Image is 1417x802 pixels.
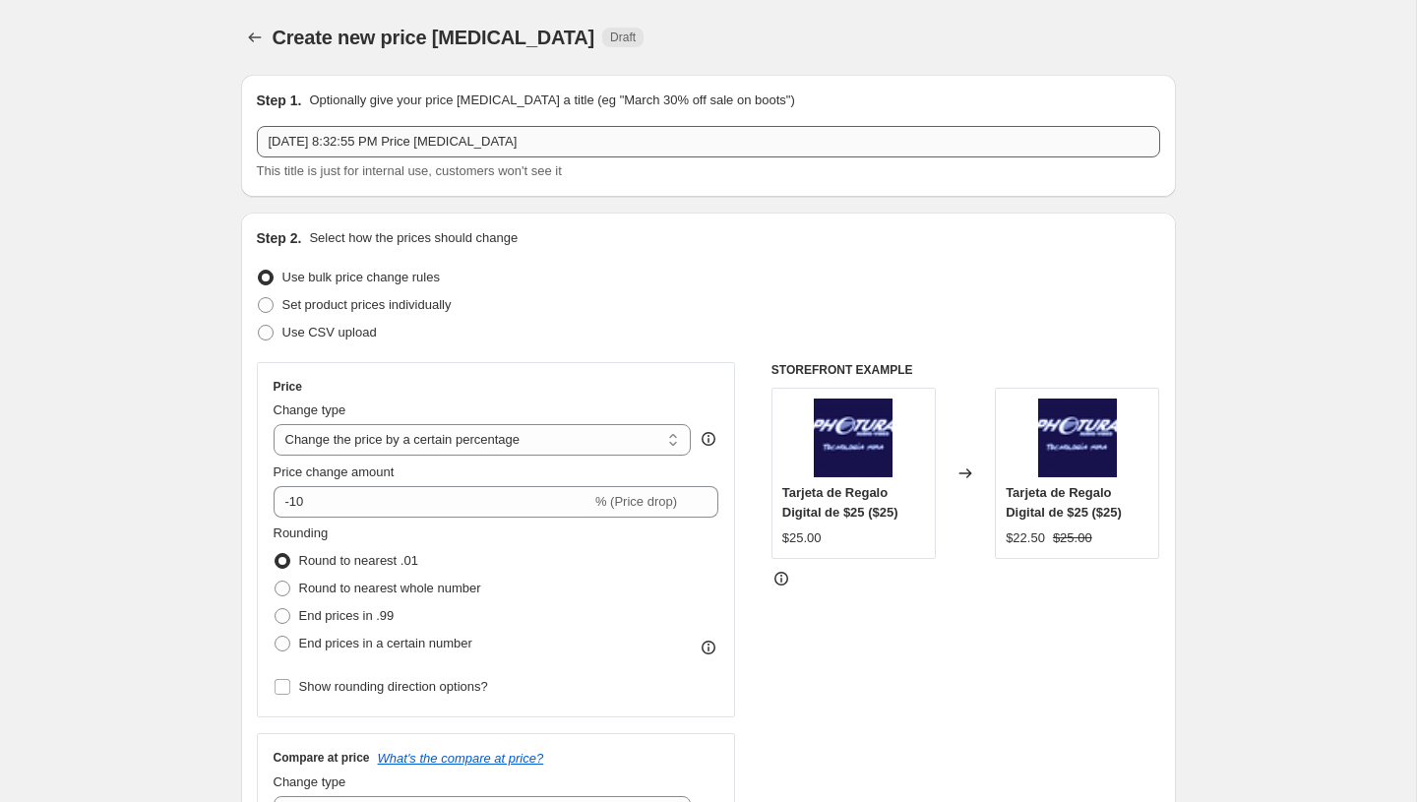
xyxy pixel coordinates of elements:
span: Draft [610,30,636,45]
strike: $25.00 [1053,528,1092,548]
h3: Price [274,379,302,395]
div: $25.00 [782,528,822,548]
span: Change type [274,774,346,789]
h3: Compare at price [274,750,370,766]
span: Tarjeta de Regalo Digital de $25 ($25) [1006,485,1122,520]
span: % (Price drop) [595,494,677,509]
span: Tarjeta de Regalo Digital de $25 ($25) [782,485,898,520]
span: Set product prices individually [282,297,452,312]
span: Use bulk price change rules [282,270,440,284]
div: $22.50 [1006,528,1045,548]
h2: Step 1. [257,91,302,110]
span: Rounding [274,525,329,540]
span: End prices in a certain number [299,636,472,650]
span: Change type [274,402,346,417]
img: Tarjeta_de_Regalo_Neon_25_80x.png [1038,399,1117,477]
button: What's the compare at price? [378,751,544,766]
img: Tarjeta_de_Regalo_Neon_25_80x.png [814,399,893,477]
div: help [699,429,718,449]
h6: STOREFRONT EXAMPLE [771,362,1160,378]
span: Price change amount [274,464,395,479]
span: End prices in .99 [299,608,395,623]
span: This title is just for internal use, customers won't see it [257,163,562,178]
span: Use CSV upload [282,325,377,339]
span: Round to nearest .01 [299,553,418,568]
h2: Step 2. [257,228,302,248]
button: Price change jobs [241,24,269,51]
input: -15 [274,486,591,518]
span: Round to nearest whole number [299,581,481,595]
p: Select how the prices should change [309,228,518,248]
span: Show rounding direction options? [299,679,488,694]
span: Create new price [MEDICAL_DATA] [273,27,595,48]
p: Optionally give your price [MEDICAL_DATA] a title (eg "March 30% off sale on boots") [309,91,794,110]
input: 30% off holiday sale [257,126,1160,157]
